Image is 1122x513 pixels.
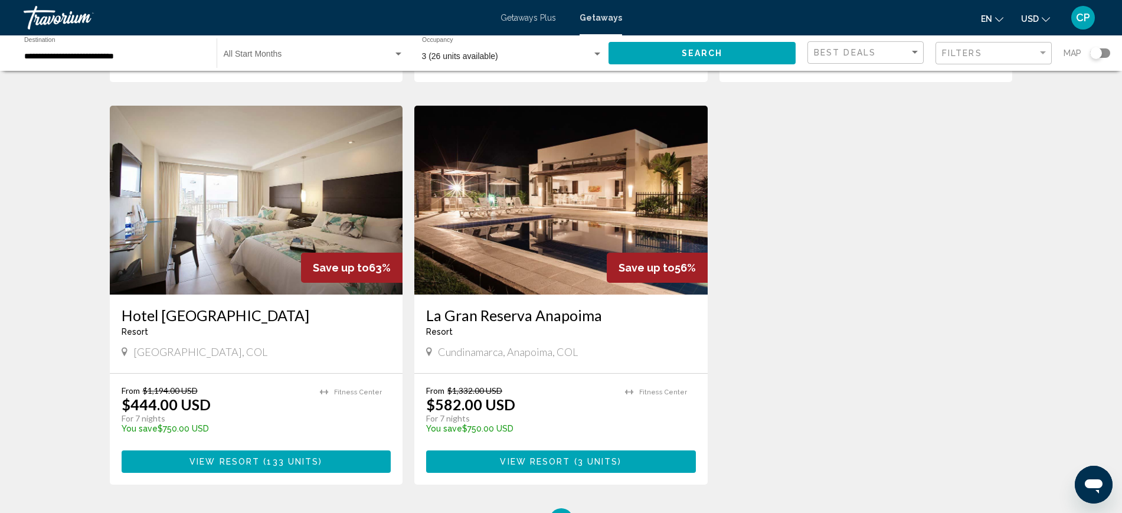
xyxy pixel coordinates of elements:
[122,450,391,472] button: View Resort(133 units)
[639,388,687,396] span: Fitness Center
[133,345,267,358] span: [GEOGRAPHIC_DATA], COL
[619,262,675,274] span: Save up to
[426,450,696,472] button: View Resort(3 units)
[426,424,462,433] span: You save
[1064,45,1081,61] span: Map
[981,10,1003,27] button: Change language
[814,48,920,58] mat-select: Sort by
[122,385,140,396] span: From
[682,49,723,58] span: Search
[935,41,1052,66] button: Filter
[426,327,453,336] span: Resort
[122,413,309,424] p: For 7 nights
[571,458,622,467] span: ( )
[122,424,158,433] span: You save
[301,253,403,283] div: 63%
[426,306,696,324] a: La Gran Reserva Anapoima
[426,396,515,413] p: $582.00 USD
[122,424,309,433] p: $750.00 USD
[267,458,319,467] span: 133 units
[609,42,796,64] button: Search
[1021,14,1039,24] span: USD
[334,388,382,396] span: Fitness Center
[580,13,622,22] a: Getaways
[426,413,613,424] p: For 7 nights
[814,48,876,57] span: Best Deals
[189,458,260,467] span: View Resort
[607,253,708,283] div: 56%
[122,396,211,413] p: $444.00 USD
[500,458,570,467] span: View Resort
[110,106,403,295] img: ii_hca1.jpg
[422,51,498,61] span: 3 (26 units available)
[122,327,148,336] span: Resort
[1075,466,1113,504] iframe: Botón para iniciar la ventana de mensajería
[942,48,982,58] span: Filters
[313,262,369,274] span: Save up to
[1068,5,1098,30] button: User Menu
[578,458,619,467] span: 3 units
[1076,12,1090,24] span: CP
[122,306,391,324] a: Hotel [GEOGRAPHIC_DATA]
[426,424,613,433] p: $750.00 USD
[438,345,578,358] span: Cundinamarca, Anapoima, COL
[143,385,198,396] span: $1,194.00 USD
[426,385,444,396] span: From
[260,458,322,467] span: ( )
[414,106,708,295] img: ii_gri1.jpg
[24,6,489,30] a: Travorium
[447,385,502,396] span: $1,332.00 USD
[981,14,992,24] span: en
[1021,10,1050,27] button: Change currency
[501,13,556,22] a: Getaways Plus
